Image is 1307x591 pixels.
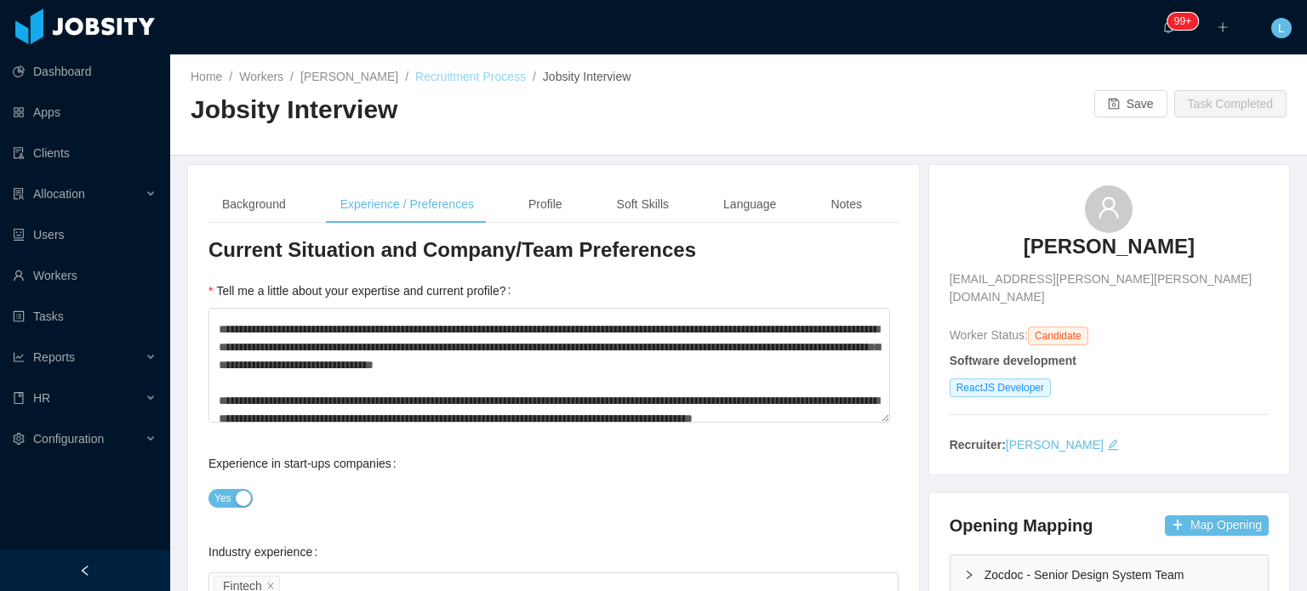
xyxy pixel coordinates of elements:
h2: Jobsity Interview [191,93,739,128]
i: icon: solution [13,188,25,200]
span: [EMAIL_ADDRESS][PERSON_NAME][PERSON_NAME][DOMAIN_NAME] [950,270,1269,306]
a: icon: appstoreApps [13,95,157,129]
div: Soft Skills [603,185,682,224]
a: [PERSON_NAME] [1024,233,1195,270]
span: ReactJS Developer [950,378,1051,397]
sup: 1942 [1167,13,1198,30]
button: Task Completed [1174,90,1287,117]
i: icon: user [1097,196,1121,219]
span: / [229,70,232,83]
i: icon: setting [13,433,25,445]
a: icon: userWorkers [13,259,157,293]
i: icon: bell [1162,21,1174,33]
i: icon: right [964,570,974,580]
a: icon: auditClients [13,136,157,170]
div: Background [208,185,300,224]
button: icon: saveSave [1094,90,1167,117]
a: Workers [239,70,283,83]
div: Notes [817,185,876,224]
textarea: Tell me a little about your expertise and current profile? [208,308,890,423]
i: icon: plus [1217,21,1229,33]
i: icon: edit [1107,439,1119,451]
h3: Current Situation and Company/Team Preferences [208,236,899,264]
a: icon: pie-chartDashboard [13,54,157,88]
a: icon: profileTasks [13,299,157,333]
button: Experience in start-ups companies [208,489,253,508]
h4: Opening Mapping [950,514,1093,537]
div: Profile [515,185,576,224]
i: icon: book [13,392,25,404]
span: / [290,70,294,83]
div: Experience / Preferences [327,185,488,224]
span: Allocation [33,187,85,201]
span: Yes [214,490,231,507]
span: / [405,70,408,83]
a: icon: robotUsers [13,218,157,252]
strong: Recruiter: [950,438,1006,452]
span: Candidate [1028,327,1088,345]
span: HR [33,391,50,405]
span: Worker Status: [950,328,1028,342]
label: Experience in start-ups companies [208,457,403,470]
h3: [PERSON_NAME] [1024,233,1195,260]
a: Recruitment Process [415,70,526,83]
a: [PERSON_NAME] [1006,438,1104,452]
a: [PERSON_NAME] [300,70,398,83]
label: Tell me a little about your expertise and current profile? [208,284,517,298]
label: Industry experience [208,545,324,559]
button: icon: plusMap Opening [1165,515,1269,536]
div: Language [710,185,790,224]
a: Home [191,70,222,83]
strong: Software development [950,354,1076,367]
span: Configuration [33,432,104,446]
span: L [1278,18,1285,38]
i: icon: line-chart [13,351,25,363]
span: Reports [33,350,75,364]
span: / [533,70,536,83]
span: Jobsity Interview [543,70,631,83]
